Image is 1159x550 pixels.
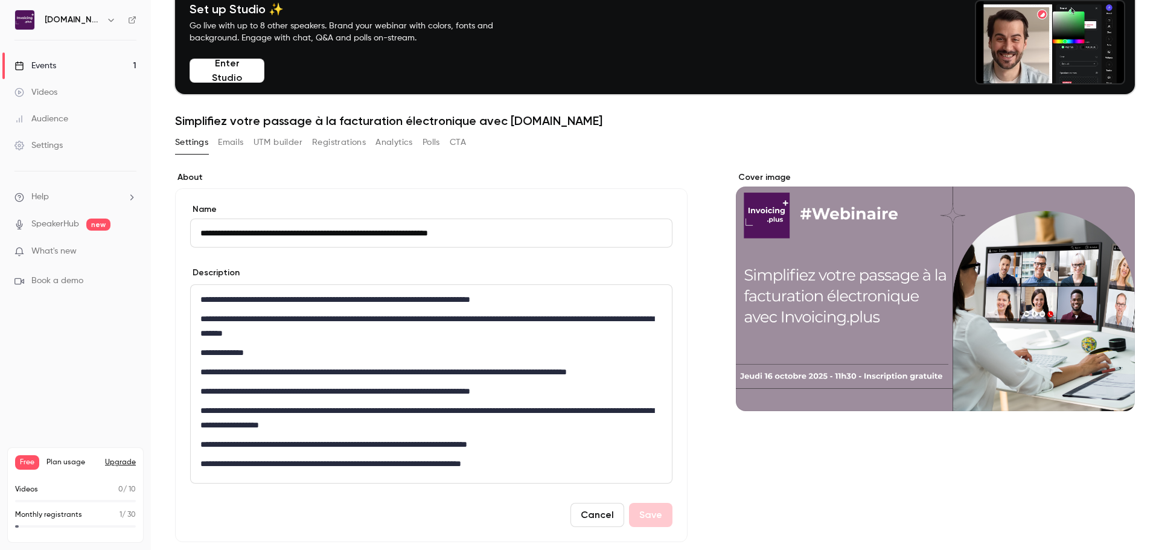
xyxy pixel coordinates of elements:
p: Go live with up to 8 other speakers. Brand your webinar with colors, fonts and background. Engage... [190,20,522,44]
div: Events [14,60,56,72]
div: Videos [14,86,57,98]
h6: [DOMAIN_NAME] [45,14,101,26]
span: new [86,219,110,231]
label: Name [190,203,672,216]
h1: Simplifiez votre passage à la facturation électronique avec [DOMAIN_NAME] [175,114,1135,128]
section: Cover image [736,171,1135,411]
button: Settings [175,133,208,152]
button: UTM builder [254,133,302,152]
button: Upgrade [105,458,136,467]
li: help-dropdown-opener [14,191,136,203]
span: Book a demo [31,275,83,287]
button: Polls [423,133,440,152]
section: description [190,284,672,484]
button: Analytics [375,133,413,152]
label: About [175,171,688,184]
div: Settings [14,139,63,152]
button: Registrations [312,133,366,152]
iframe: Noticeable Trigger [122,246,136,257]
button: Cancel [570,503,624,527]
span: Plan usage [46,458,98,467]
a: SpeakerHub [31,218,79,231]
button: Enter Studio [190,59,264,83]
p: Videos [15,484,38,495]
div: editor [191,285,672,483]
span: 1 [120,511,122,519]
p: Monthly registrants [15,510,82,520]
span: Help [31,191,49,203]
h4: Set up Studio ✨ [190,2,522,16]
div: Audience [14,113,68,125]
label: Description [190,267,240,279]
p: / 10 [118,484,136,495]
span: Free [15,455,39,470]
p: / 30 [120,510,136,520]
span: What's new [31,245,77,258]
img: Invoicing.plus [15,10,34,30]
button: CTA [450,133,466,152]
span: 0 [118,486,123,493]
label: Cover image [736,171,1135,184]
button: Emails [218,133,243,152]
